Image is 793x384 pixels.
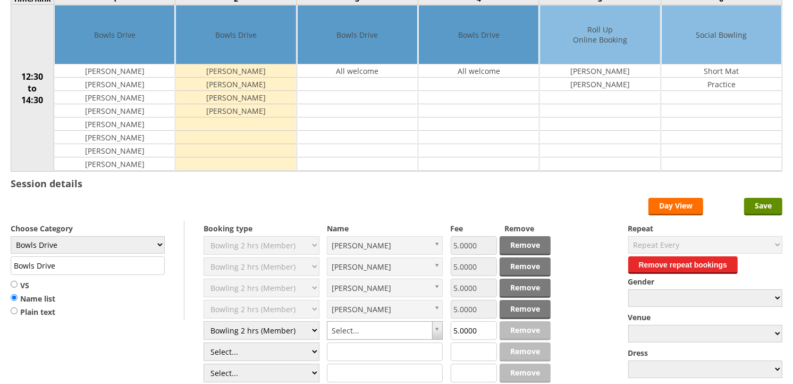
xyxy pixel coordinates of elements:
[648,198,703,215] a: Day View
[55,157,174,171] td: [PERSON_NAME]
[540,78,660,91] td: [PERSON_NAME]
[504,223,551,233] label: Remove
[204,223,319,233] label: Booking type
[176,78,296,91] td: [PERSON_NAME]
[55,64,174,78] td: [PERSON_NAME]
[55,91,174,104] td: [PERSON_NAME]
[298,5,417,64] td: Bowls Drive
[419,5,538,64] td: Bowls Drive
[298,64,417,78] td: All welcome
[327,279,443,297] a: [PERSON_NAME]
[11,5,54,172] td: 12:30 to 14:30
[662,78,781,91] td: Practice
[662,64,781,78] td: Short Mat
[327,300,443,319] a: [PERSON_NAME]
[332,279,428,297] span: [PERSON_NAME]
[628,223,782,233] label: Repeat
[55,118,174,131] td: [PERSON_NAME]
[55,131,174,144] td: [PERSON_NAME]
[11,294,18,302] input: Name list
[327,236,443,255] a: [PERSON_NAME]
[628,256,738,274] button: Remove repeat bookings
[176,5,296,64] td: Bowls Drive
[55,144,174,157] td: [PERSON_NAME]
[327,321,443,340] a: Select...
[500,300,551,319] a: Remove
[451,223,497,233] label: Fee
[327,257,443,276] a: [PERSON_NAME]
[11,294,55,304] label: Name list
[55,5,174,64] td: Bowls Drive
[628,348,782,358] label: Dress
[11,307,55,318] label: Plain text
[11,307,18,315] input: Plain text
[55,104,174,118] td: [PERSON_NAME]
[628,312,782,322] label: Venue
[744,198,782,215] input: Save
[176,64,296,78] td: [PERSON_NAME]
[176,104,296,118] td: [PERSON_NAME]
[419,64,538,78] td: All welcome
[540,5,660,64] td: Roll Up Online Booking
[11,280,55,291] label: VS
[500,236,551,255] a: Remove
[332,300,428,318] span: [PERSON_NAME]
[11,223,165,233] label: Choose Category
[332,258,428,276] span: [PERSON_NAME]
[332,322,428,339] span: Select...
[176,91,296,104] td: [PERSON_NAME]
[55,78,174,91] td: [PERSON_NAME]
[11,177,82,190] h3: Session details
[327,223,443,233] label: Name
[11,280,18,288] input: VS
[500,279,551,298] a: Remove
[332,237,428,254] span: [PERSON_NAME]
[540,64,660,78] td: [PERSON_NAME]
[11,256,165,275] input: Title/Description
[662,5,781,64] td: Social Bowling
[628,277,782,287] label: Gender
[500,257,551,277] a: Remove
